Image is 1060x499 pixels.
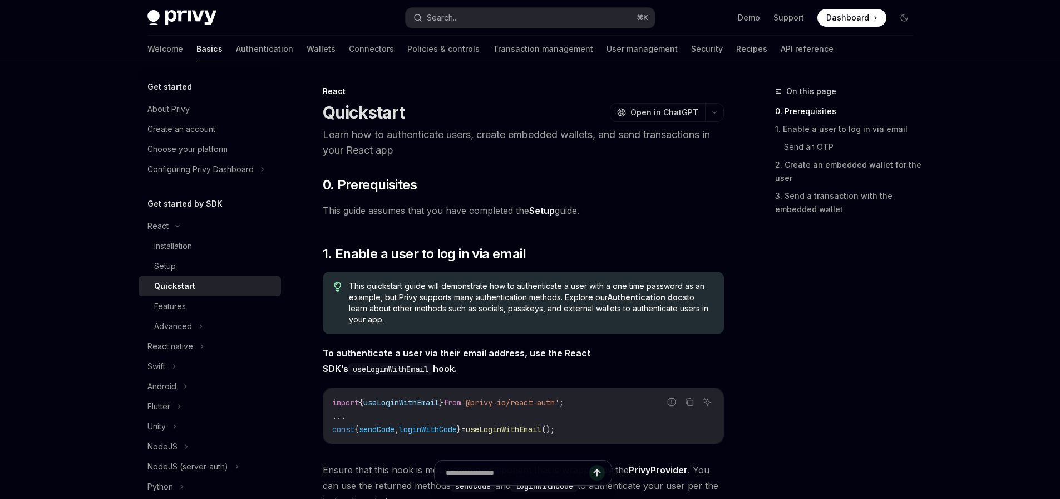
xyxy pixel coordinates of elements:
[736,36,767,62] a: Recipes
[349,36,394,62] a: Connectors
[443,398,461,408] span: from
[323,176,417,194] span: 0. Prerequisites
[439,398,443,408] span: }
[775,187,922,218] a: 3. Send a transaction with the embedded wallet
[323,245,526,263] span: 1. Enable a user to log in via email
[154,300,186,313] div: Features
[139,236,281,256] a: Installation
[461,398,559,408] span: '@privy-io/react-auth'
[529,205,555,217] a: Setup
[323,86,724,97] div: React
[147,36,183,62] a: Welcome
[773,12,804,23] a: Support
[147,123,215,136] div: Create an account
[147,143,228,156] div: Choose your platform
[147,219,169,233] div: React
[139,256,281,276] a: Setup
[589,465,605,481] button: Send message
[349,281,712,325] span: This quickstart guide will demonstrate how to authenticate a user with a one time password as an ...
[895,9,913,27] button: Toggle dark mode
[348,363,433,375] code: useLoginWithEmail
[154,320,192,333] div: Advanced
[307,36,336,62] a: Wallets
[154,239,192,253] div: Installation
[147,420,166,433] div: Unity
[147,360,165,373] div: Swift
[395,424,399,434] span: ,
[196,36,223,62] a: Basics
[147,163,254,176] div: Configuring Privy Dashboard
[775,120,922,138] a: 1. Enable a user to log in via email
[236,36,293,62] a: Authentication
[359,424,395,434] span: sendCode
[147,400,170,413] div: Flutter
[323,102,405,123] h1: Quickstart
[781,36,834,62] a: API reference
[700,395,714,409] button: Ask AI
[323,203,724,218] span: This guide assumes that you have completed the guide.
[427,11,458,25] div: Search...
[786,85,836,98] span: On this page
[332,424,354,434] span: const
[332,411,346,421] span: ...
[406,8,655,28] button: Search...⌘K
[359,398,363,408] span: {
[139,276,281,296] a: Quickstart
[826,12,869,23] span: Dashboard
[139,139,281,159] a: Choose your platform
[334,282,342,292] svg: Tip
[323,127,724,158] p: Learn how to authenticate users, create embedded wallets, and send transactions in your React app
[147,440,178,453] div: NodeJS
[630,107,698,118] span: Open in ChatGPT
[738,12,760,23] a: Demo
[610,103,705,122] button: Open in ChatGPT
[363,398,439,408] span: useLoginWithEmail
[407,36,480,62] a: Policies & controls
[664,395,679,409] button: Report incorrect code
[147,480,173,493] div: Python
[147,460,228,473] div: NodeJS (server-auth)
[147,80,192,94] h5: Get started
[775,102,922,120] a: 0. Prerequisites
[147,340,193,353] div: React native
[784,138,922,156] a: Send an OTP
[608,292,687,302] a: Authentication docs
[139,119,281,139] a: Create an account
[332,398,359,408] span: import
[399,424,457,434] span: loginWithCode
[637,13,648,22] span: ⌘ K
[147,380,176,393] div: Android
[541,424,555,434] span: ();
[139,99,281,119] a: About Privy
[154,280,195,293] div: Quickstart
[154,260,176,273] div: Setup
[147,102,190,116] div: About Privy
[461,424,466,434] span: =
[817,9,886,27] a: Dashboard
[559,398,564,408] span: ;
[139,296,281,316] a: Features
[682,395,697,409] button: Copy the contents from the code block
[147,197,223,211] h5: Get started by SDK
[466,424,541,434] span: useLoginWithEmail
[493,36,593,62] a: Transaction management
[775,156,922,187] a: 2. Create an embedded wallet for the user
[323,348,590,374] strong: To authenticate a user via their email address, use the React SDK’s hook.
[457,424,461,434] span: }
[354,424,359,434] span: {
[607,36,678,62] a: User management
[691,36,723,62] a: Security
[147,10,216,26] img: dark logo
